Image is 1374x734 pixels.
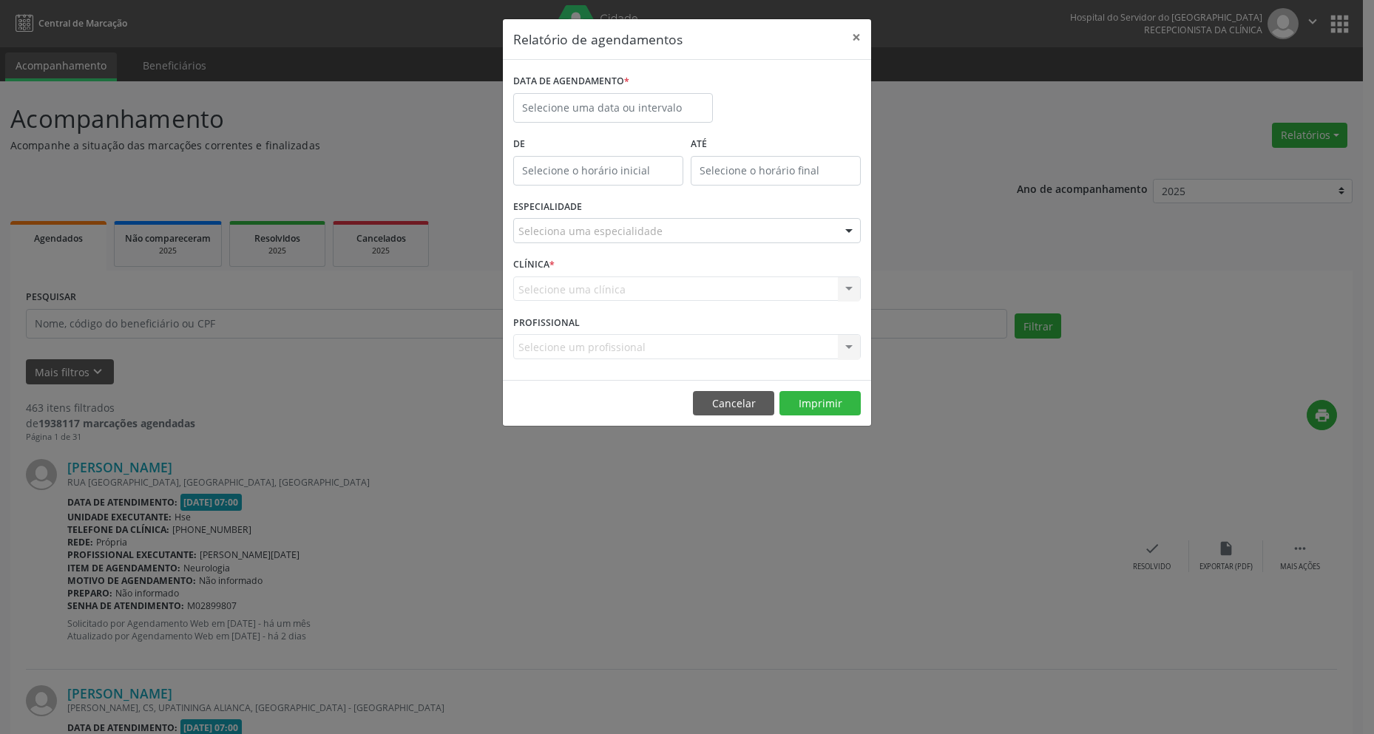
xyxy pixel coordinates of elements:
[513,70,629,93] label: DATA DE AGENDAMENTO
[513,30,683,49] h5: Relatório de agendamentos
[513,254,555,276] label: CLÍNICA
[513,311,580,334] label: PROFISSIONAL
[513,133,683,156] label: De
[513,196,582,219] label: ESPECIALIDADE
[691,156,861,186] input: Selecione o horário final
[842,19,871,55] button: Close
[513,93,713,123] input: Selecione uma data ou intervalo
[691,133,861,156] label: ATÉ
[693,391,774,416] button: Cancelar
[779,391,861,416] button: Imprimir
[513,156,683,186] input: Selecione o horário inicial
[518,223,663,239] span: Seleciona uma especialidade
